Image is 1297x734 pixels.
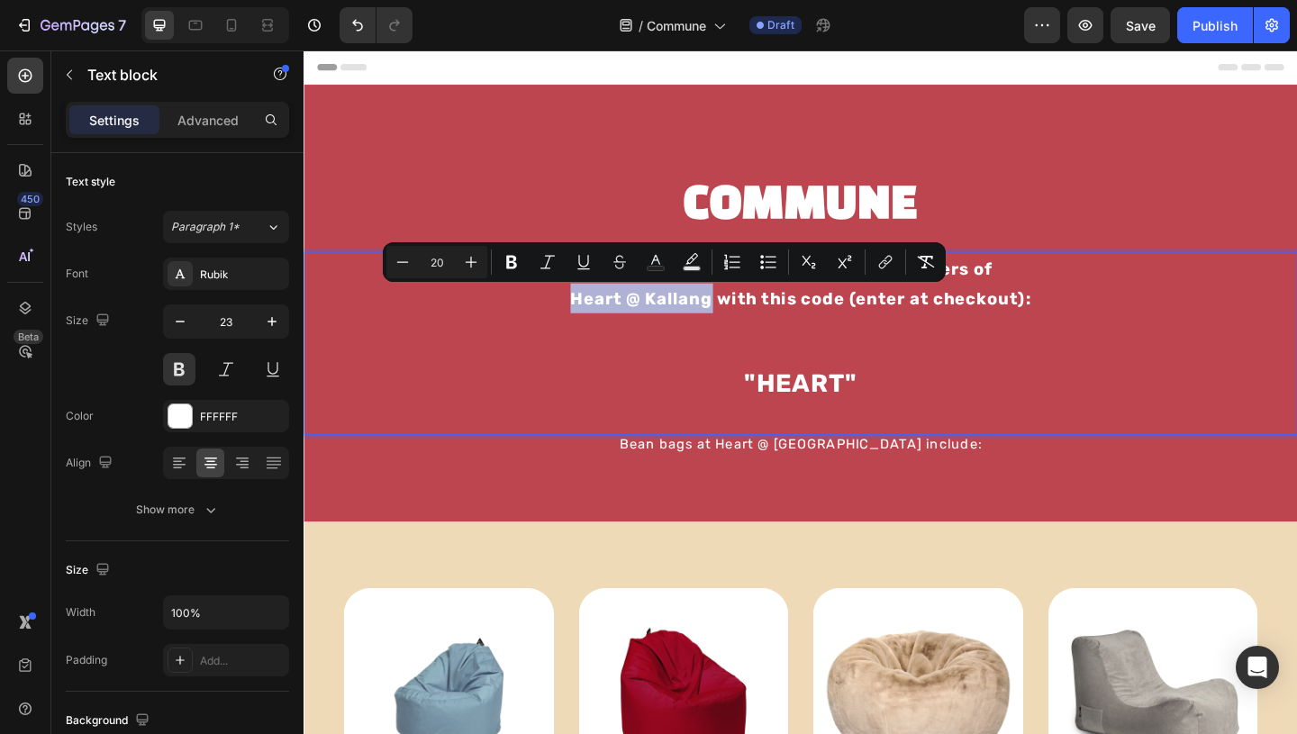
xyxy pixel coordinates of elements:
[1193,16,1238,35] div: Publish
[66,451,116,476] div: Align
[17,192,43,206] div: 450
[66,219,97,235] div: Styles
[383,242,946,282] div: Editor contextual toolbar
[66,174,115,190] div: Text style
[66,266,88,282] div: Font
[639,16,643,35] span: /
[66,652,107,668] div: Padding
[66,408,94,424] div: Color
[1236,646,1279,689] div: Open Intercom Messenger
[164,596,288,629] input: Auto
[1126,18,1156,33] span: Save
[767,17,794,33] span: Draft
[343,419,738,436] span: Bean bags at Heart @ [GEOGRAPHIC_DATA] include:
[7,7,134,43] button: 7
[479,346,603,378] strong: "HEART"
[118,14,126,36] p: 7
[66,709,153,733] div: Background
[200,653,285,669] div: Add...
[66,604,95,621] div: Width
[331,226,749,248] span: Enjoy 10% off exclusively for customers of
[14,330,43,344] div: Beta
[136,501,220,519] div: Show more
[2,140,1079,199] p: COMMUNE
[200,267,285,283] div: Rubik
[66,558,113,583] div: Size
[66,309,113,333] div: Size
[200,409,285,425] div: FFFFFF
[1177,7,1253,43] button: Publish
[1111,7,1170,43] button: Save
[171,219,240,235] span: Paragraph 1*
[304,50,1297,734] iframe: Design area
[87,64,240,86] p: Text block
[66,494,289,526] button: Show more
[163,211,289,243] button: Paragraph 1*
[89,111,140,130] p: Settings
[647,16,706,35] span: Commune
[177,111,239,130] p: Advanced
[290,258,792,280] span: Heart @ Kallang with this code (enter at checkout):
[340,7,413,43] div: Undo/Redo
